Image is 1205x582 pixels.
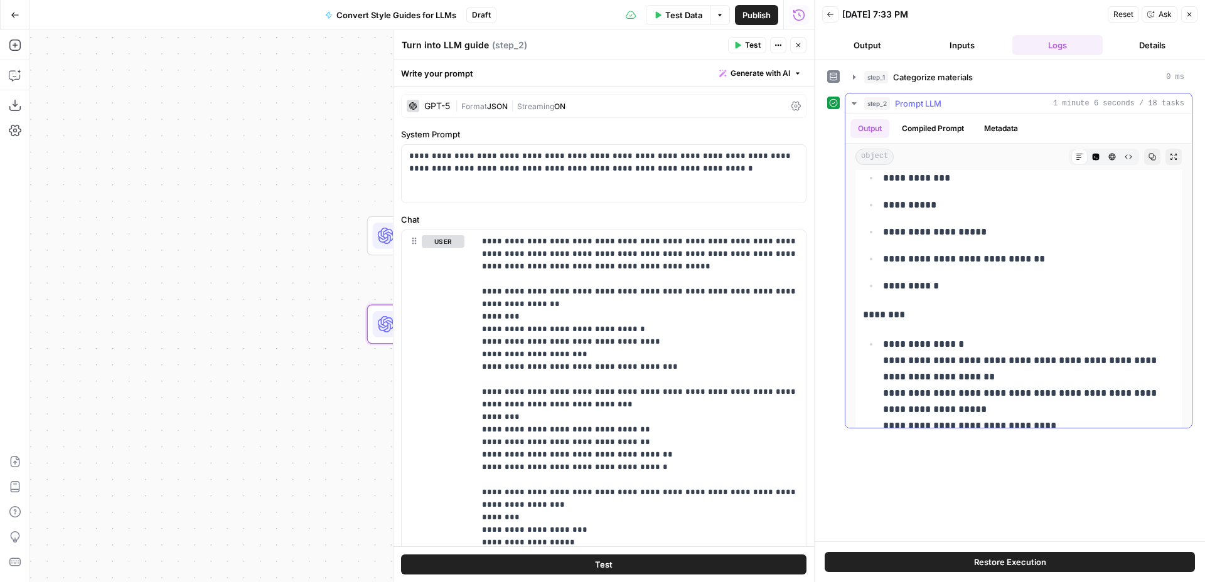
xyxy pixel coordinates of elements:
span: Convert Style Guides for LLMs [336,9,456,21]
span: ( step_2 ) [492,39,527,51]
button: Restore Execution [825,552,1195,572]
button: Metadata [977,119,1026,138]
button: Ask [1142,6,1177,23]
span: Generate with AI [731,68,790,79]
span: | [455,99,461,112]
button: Test Data [646,5,710,25]
span: 0 ms [1166,71,1184,83]
div: EndOutput [367,393,621,432]
span: Test [745,40,761,51]
button: Output [850,119,889,138]
span: Test Data [665,9,702,21]
button: Logs [1012,35,1103,55]
span: Restore Execution [974,556,1046,568]
div: WorkflowInput SettingsInputs [367,128,621,167]
textarea: Turn into LLM guide [402,39,489,51]
span: Format [461,102,487,111]
button: Generate with AI [714,65,806,82]
button: Compiled Prompt [894,119,972,138]
span: Streaming [517,102,554,111]
button: Test [401,554,806,574]
button: Test [728,37,766,53]
div: LLM · GPT-5Turn into LLM guideStep 2 [367,305,621,344]
span: Test [595,558,613,571]
label: Chat [401,213,806,226]
span: 1 minute 6 seconds / 18 tasks [1053,98,1184,109]
button: Output [822,35,913,55]
button: Reset [1108,6,1139,23]
span: Ask [1159,9,1172,20]
button: Convert Style Guides for LLMs [318,5,464,25]
span: Reset [1113,9,1133,20]
span: Publish [742,9,771,21]
span: Prompt LLM [895,97,941,110]
button: 1 minute 6 seconds / 18 tasks [845,93,1192,114]
button: 0 ms [845,67,1192,87]
span: JSON [487,102,508,111]
button: Inputs [918,35,1008,55]
button: Details [1108,35,1198,55]
button: user [422,235,464,248]
span: ON [554,102,565,111]
span: Draft [472,9,491,21]
span: object [855,149,894,165]
div: Write your prompt [394,60,814,86]
div: 1 minute 6 seconds / 18 tasks [845,114,1192,428]
span: step_1 [864,71,888,83]
label: System Prompt [401,128,806,140]
button: Publish [735,5,778,25]
span: | [508,99,517,112]
span: step_2 [864,97,890,110]
span: Categorize materials [893,71,973,83]
div: GPT-5 [424,102,450,110]
div: LLM · O3Categorize materialsStep 1 [367,216,621,256]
